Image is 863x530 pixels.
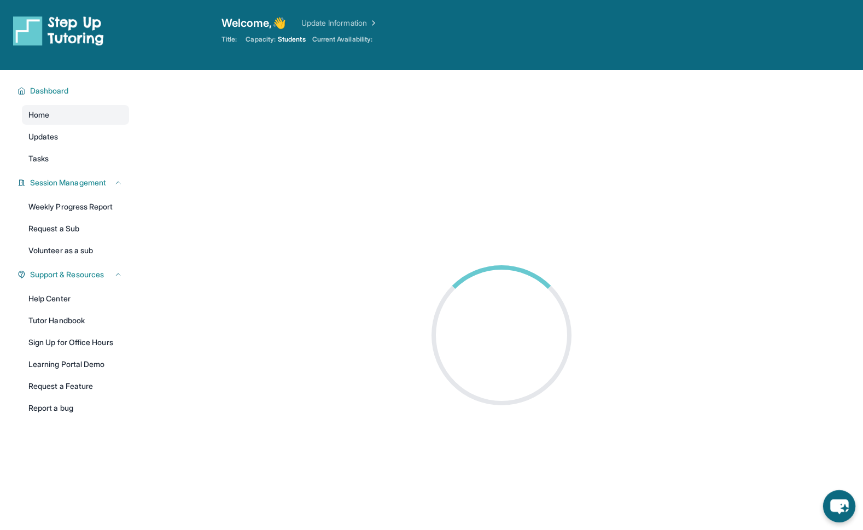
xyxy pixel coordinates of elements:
[22,376,129,396] a: Request a Feature
[246,35,276,44] span: Capacity:
[22,311,129,330] a: Tutor Handbook
[26,85,123,96] button: Dashboard
[22,219,129,238] a: Request a Sub
[22,289,129,308] a: Help Center
[28,153,49,164] span: Tasks
[823,490,855,522] button: chat-button
[26,177,123,188] button: Session Management
[221,35,237,44] span: Title:
[22,333,129,352] a: Sign Up for Office Hours
[22,197,129,217] a: Weekly Progress Report
[22,398,129,418] a: Report a bug
[221,15,286,31] span: Welcome, 👋
[22,354,129,374] a: Learning Portal Demo
[22,149,129,168] a: Tasks
[301,18,378,28] a: Update Information
[30,269,104,280] span: Support & Resources
[22,105,129,125] a: Home
[278,35,306,44] span: Students
[30,85,69,96] span: Dashboard
[22,241,129,260] a: Volunteer as a sub
[30,177,106,188] span: Session Management
[13,15,104,46] img: logo
[28,109,49,120] span: Home
[28,131,59,142] span: Updates
[312,35,372,44] span: Current Availability:
[367,18,378,28] img: Chevron Right
[26,269,123,280] button: Support & Resources
[22,127,129,147] a: Updates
